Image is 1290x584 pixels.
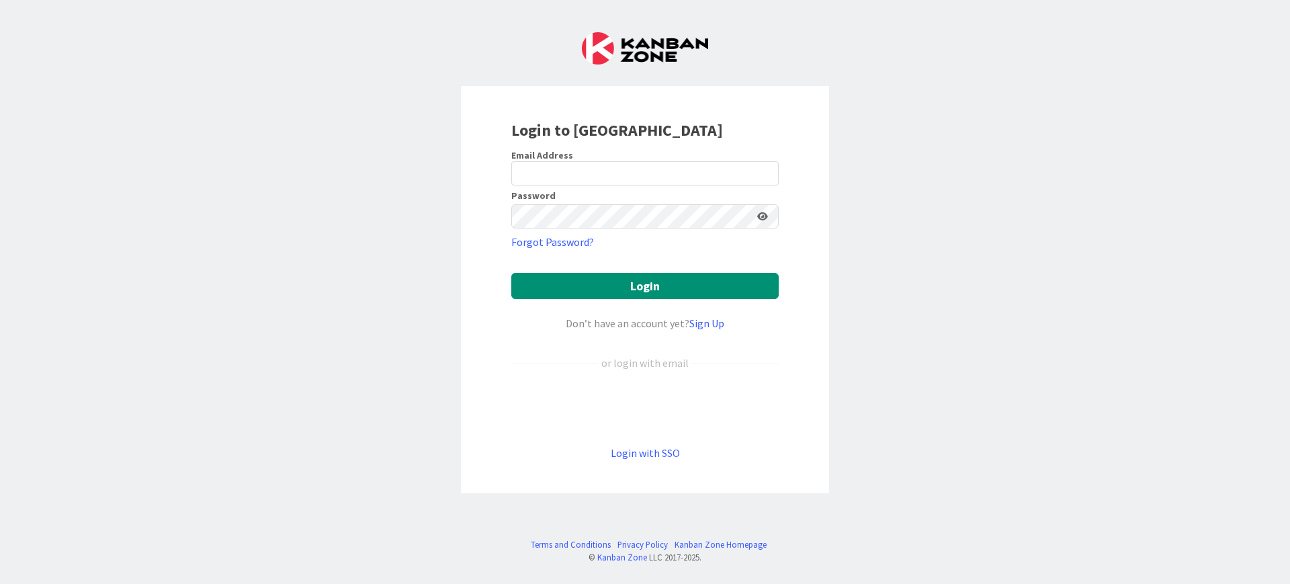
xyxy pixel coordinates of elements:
button: Login [511,273,779,299]
img: Kanban Zone [582,32,708,65]
a: Kanban Zone Homepage [675,538,767,551]
div: Don’t have an account yet? [511,315,779,331]
a: Login with SSO [611,446,680,460]
b: Login to [GEOGRAPHIC_DATA] [511,120,723,140]
div: © LLC 2017- 2025 . [524,551,767,564]
label: Email Address [511,149,573,161]
a: Terms and Conditions [531,538,611,551]
label: Password [511,191,556,200]
div: or login with email [598,355,692,371]
a: Forgot Password? [511,234,594,250]
a: Privacy Policy [617,538,668,551]
iframe: Sign in with Google Button [505,393,785,423]
a: Kanban Zone [597,552,647,562]
a: Sign Up [689,317,724,330]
